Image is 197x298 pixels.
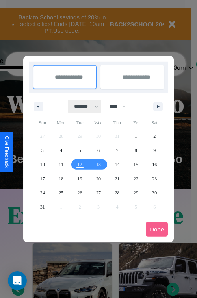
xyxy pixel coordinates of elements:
button: 17 [33,172,52,186]
span: 16 [152,157,157,172]
button: 1 [126,129,145,143]
span: 3 [41,143,44,157]
button: 3 [33,143,52,157]
span: 14 [115,157,119,172]
button: 19 [71,172,89,186]
span: 13 [96,157,101,172]
span: 20 [96,172,101,186]
button: 22 [126,172,145,186]
span: 11 [59,157,63,172]
button: 12 [71,157,89,172]
button: 13 [89,157,108,172]
button: 15 [126,157,145,172]
button: 9 [145,143,164,157]
button: 5 [71,143,89,157]
span: Fri [126,117,145,129]
span: 5 [79,143,81,157]
button: 11 [52,157,70,172]
button: 25 [52,186,70,200]
span: Wed [89,117,108,129]
span: 24 [40,186,45,200]
span: 18 [59,172,63,186]
button: 21 [108,172,126,186]
button: 20 [89,172,108,186]
button: 4 [52,143,70,157]
span: Sat [145,117,164,129]
button: 28 [108,186,126,200]
button: 30 [145,186,164,200]
button: 6 [89,143,108,157]
span: 1 [135,129,137,143]
span: Sun [33,117,52,129]
button: 27 [89,186,108,200]
span: Thu [108,117,126,129]
button: 7 [108,143,126,157]
span: 12 [78,157,82,172]
span: 7 [116,143,118,157]
button: 23 [145,172,164,186]
span: 21 [115,172,119,186]
button: Done [146,222,168,237]
span: 27 [96,186,101,200]
button: 10 [33,157,52,172]
button: 18 [52,172,70,186]
span: 15 [134,157,138,172]
span: 22 [134,172,138,186]
span: Tue [71,117,89,129]
span: 4 [60,143,62,157]
span: Mon [52,117,70,129]
span: 10 [40,157,45,172]
span: 25 [59,186,63,200]
span: 28 [115,186,119,200]
span: 2 [153,129,156,143]
button: 29 [126,186,145,200]
span: 8 [135,143,137,157]
div: Open Intercom Messenger [8,271,27,290]
span: 6 [97,143,100,157]
span: 29 [134,186,138,200]
div: Give Feedback [4,136,9,168]
span: 23 [152,172,157,186]
span: 30 [152,186,157,200]
button: 14 [108,157,126,172]
button: 26 [71,186,89,200]
span: 19 [78,172,82,186]
button: 24 [33,186,52,200]
span: 17 [40,172,45,186]
span: 26 [78,186,82,200]
span: 9 [153,143,156,157]
button: 2 [145,129,164,143]
button: 31 [33,200,52,214]
button: 16 [145,157,164,172]
span: 31 [40,200,45,214]
button: 8 [126,143,145,157]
